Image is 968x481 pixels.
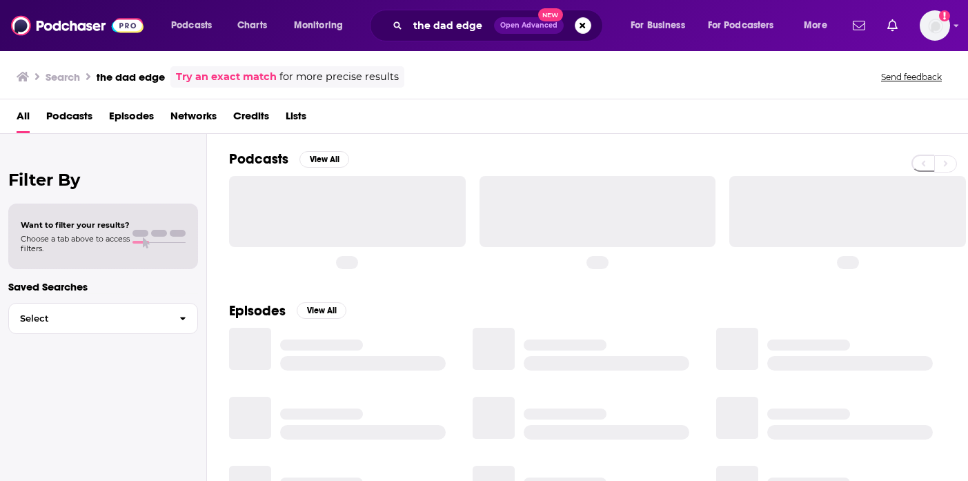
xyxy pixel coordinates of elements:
a: EpisodesView All [229,302,346,320]
a: Show notifications dropdown [847,14,871,37]
button: Send feedback [877,71,946,83]
input: Search podcasts, credits, & more... [408,14,494,37]
img: Podchaser - Follow, Share and Rate Podcasts [11,12,144,39]
button: Open AdvancedNew [494,17,564,34]
a: Charts [228,14,275,37]
a: Try an exact match [176,69,277,85]
a: Podcasts [46,105,92,133]
span: Choose a tab above to access filters. [21,234,130,253]
button: Show profile menu [920,10,950,41]
span: For Podcasters [708,16,774,35]
h2: Filter By [8,170,198,190]
svg: Add a profile image [939,10,950,21]
span: New [538,8,563,21]
h3: the dad edge [97,70,165,84]
a: Episodes [109,105,154,133]
button: View All [297,302,346,319]
h2: Podcasts [229,150,288,168]
span: Want to filter your results? [21,220,130,230]
span: Select [9,314,168,323]
span: More [804,16,827,35]
span: Monitoring [294,16,343,35]
img: User Profile [920,10,950,41]
a: Credits [233,105,269,133]
span: Logged in as megcassidy [920,10,950,41]
button: View All [299,151,349,168]
a: Lists [286,105,306,133]
a: PodcastsView All [229,150,349,168]
span: For Business [631,16,685,35]
p: Saved Searches [8,280,198,293]
span: Open Advanced [500,22,557,29]
button: open menu [621,14,702,37]
a: Networks [170,105,217,133]
span: for more precise results [279,69,399,85]
h2: Episodes [229,302,286,320]
span: Podcasts [171,16,212,35]
button: open menu [699,14,794,37]
span: Charts [237,16,267,35]
a: All [17,105,30,133]
a: Show notifications dropdown [882,14,903,37]
div: Search podcasts, credits, & more... [383,10,616,41]
button: open menu [161,14,230,37]
button: open menu [794,14,844,37]
button: Select [8,303,198,334]
h3: Search [46,70,80,84]
button: open menu [284,14,361,37]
